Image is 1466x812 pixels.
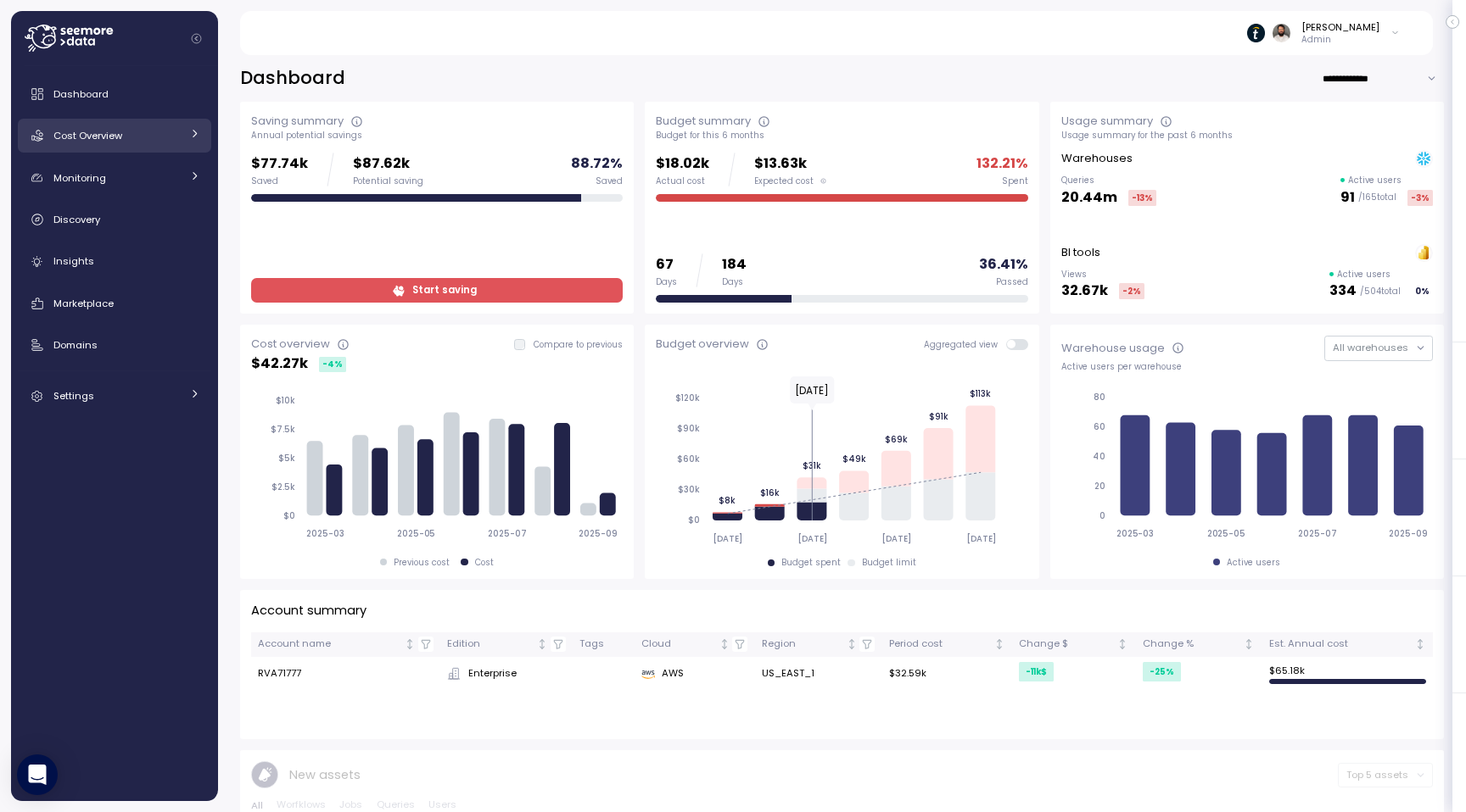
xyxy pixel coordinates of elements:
p: 36.41 % [979,253,1028,276]
p: $87.62k [353,153,423,175]
th: Period costNot sorted [881,632,1012,657]
th: Change $Not sorted [1012,632,1136,657]
div: -25 % [1143,662,1181,681]
div: 0 % [1412,283,1433,299]
span: Start saving [412,279,477,302]
div: Active users per warehouse [1061,361,1433,373]
span: Enterprise [468,666,517,681]
tspan: $91k [929,411,948,422]
p: Views [1061,269,1144,281]
p: 334 [1329,280,1357,303]
p: Admin [1301,34,1379,46]
th: CloudNot sorted [635,632,755,657]
tspan: 2025-05 [1207,528,1246,539]
th: EditionNot sorted [440,632,573,657]
a: Discovery [18,203,211,236]
div: Not sorted [536,638,548,650]
h2: Dashboard [240,66,345,91]
div: -3 % [1407,190,1433,206]
div: Change $ [1019,637,1115,652]
tspan: $0 [283,510,295,521]
tspan: $31k [803,460,821,471]
div: Cost [475,557,494,569]
th: Est. Annual costNot sorted [1262,632,1433,657]
th: Account nameNot sorted [251,632,440,657]
span: Monitoring [53,171,106,185]
tspan: 2025-05 [397,528,436,539]
button: All warehouses [1324,336,1433,360]
text: [DATE] [795,383,829,398]
tspan: 20 [1094,481,1105,492]
a: Insights [18,245,211,279]
tspan: [DATE] [881,533,911,544]
tspan: $120k [675,392,700,403]
p: 184 [722,253,747,276]
th: RegionNot sorted [754,632,881,657]
div: Saved [596,175,623,187]
tspan: $5k [278,453,295,464]
tspan: 2025-09 [579,528,618,539]
div: AWS [641,666,748,681]
span: Discovery [53,213,100,226]
div: Not sorted [719,638,730,650]
p: 67 [656,253,677,276]
td: US_EAST_1 [754,657,881,691]
a: Marketplace [18,286,211,320]
span: Expected cost [754,175,814,187]
span: Insights [53,254,94,268]
p: 91 [1340,186,1355,209]
span: All warehouses [1333,341,1408,354]
p: $ 42.27k [251,353,308,375]
span: Dashboard [53,87,109,101]
div: Tags [579,637,627,652]
p: 132.21 % [976,153,1028,175]
p: Compare to previous [534,339,623,351]
div: Region [762,637,843,652]
tspan: $30k [678,484,700,495]
a: Dashboard [18,77,211,111]
span: Domains [53,338,98,352]
tspan: $16k [760,487,780,498]
div: Cloud [641,637,716,652]
span: Settings [53,389,94,403]
a: Start saving [251,278,623,303]
div: Usage summary for the past 6 months [1061,130,1433,142]
tspan: $69k [885,433,908,444]
div: Not sorted [846,638,858,650]
tspan: $8k [719,495,736,506]
tspan: [DATE] [966,533,996,544]
div: Passed [996,276,1028,288]
tspan: $7.5k [271,424,295,435]
div: Edition [447,637,534,652]
div: Spent [1002,175,1028,187]
tspan: 2025-09 [1390,528,1429,539]
div: Not sorted [1116,638,1128,650]
p: $77.74k [251,153,308,175]
a: Settings [18,379,211,413]
th: Change %Not sorted [1136,632,1262,657]
td: $ 65.18k [1262,657,1433,691]
div: Days [656,276,677,288]
img: 6714de1ca73de131760c52a6.PNG [1247,24,1265,42]
tspan: 60 [1094,421,1105,432]
div: -11k $ [1019,662,1054,681]
div: Potential saving [353,175,423,187]
tspan: 2025-07 [1298,528,1337,539]
p: / 165 total [1358,192,1396,203]
div: [PERSON_NAME] [1301,20,1379,34]
div: Not sorted [993,638,1005,650]
tspan: 40 [1093,451,1105,462]
tspan: 80 [1094,392,1105,403]
div: Warehouse usage [1061,340,1165,357]
a: Domains [18,328,211,362]
a: Cost Overview [18,119,211,153]
div: -2 % [1119,283,1144,299]
div: Budget limit [862,557,916,569]
tspan: $0 [688,514,700,526]
tspan: $113k [970,388,991,399]
p: 32.67k [1061,280,1108,303]
span: Cost Overview [53,129,122,142]
p: / 504 total [1360,286,1401,298]
div: Active users [1227,557,1280,569]
div: Change % [1143,637,1241,652]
